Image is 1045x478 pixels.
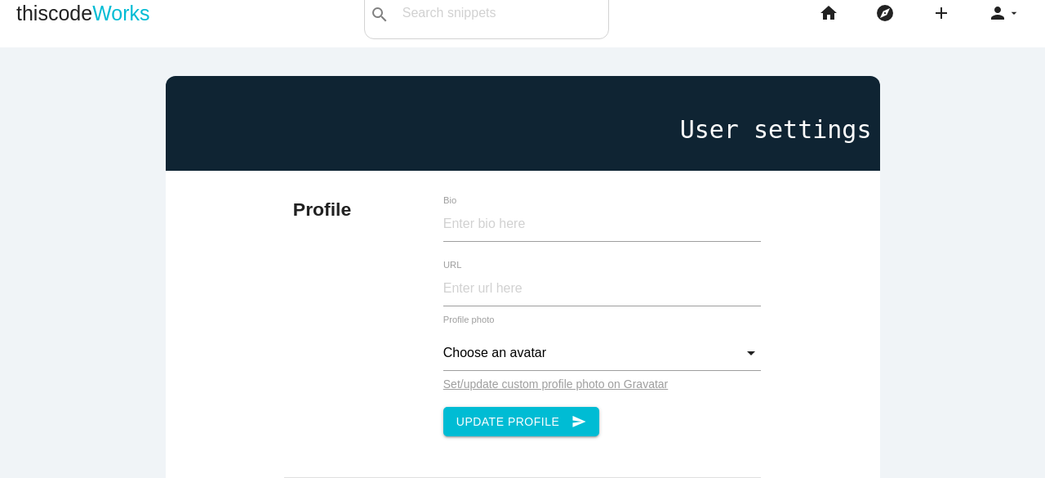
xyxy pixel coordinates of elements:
input: Enter url here [443,271,761,306]
b: Profile [293,199,351,220]
input: Enter bio here [443,207,761,242]
h1: User settings [174,116,872,143]
label: Profile photo [443,315,495,324]
i: send [571,407,586,436]
label: Bio [443,195,711,206]
label: URL [443,260,711,270]
a: Set/update custom profile photo on Gravatar [443,377,669,391]
button: Update Profilesend [443,407,600,436]
span: Works [92,2,149,25]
